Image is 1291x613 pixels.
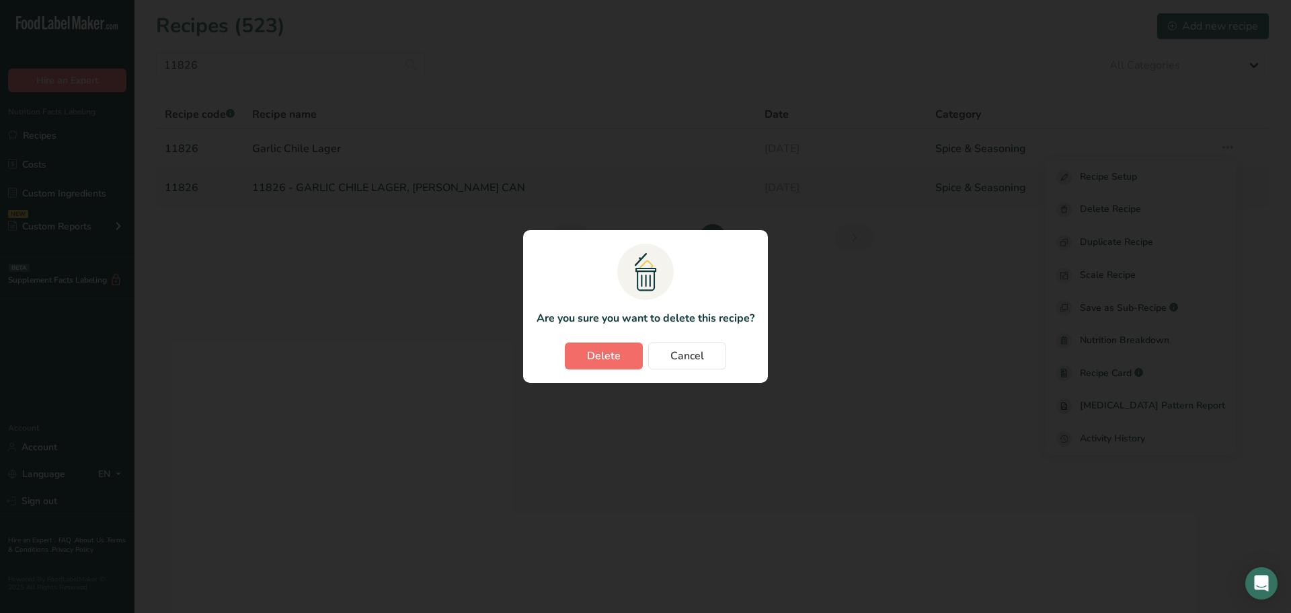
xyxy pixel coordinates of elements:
[537,310,754,326] p: Are you sure you want to delete this recipe?
[648,342,726,369] button: Cancel
[565,342,643,369] button: Delete
[1245,567,1278,600] div: Open Intercom Messenger
[587,348,621,364] span: Delete
[670,348,704,364] span: Cancel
